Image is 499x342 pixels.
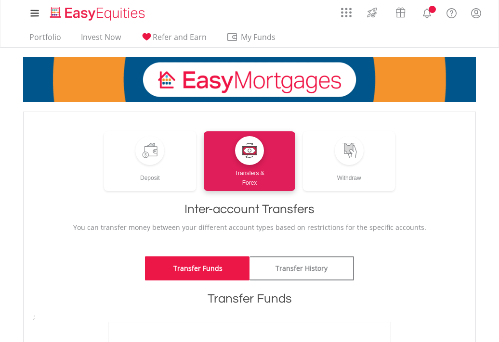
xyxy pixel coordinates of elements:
[249,256,354,280] a: Transfer History
[303,131,395,191] a: Withdraw
[439,2,464,22] a: FAQ's and Support
[204,131,296,191] a: Transfers &Forex
[364,5,380,20] img: thrive-v2.svg
[204,165,296,188] div: Transfers & Forex
[145,256,249,280] a: Transfer Funds
[104,165,196,183] div: Deposit
[23,57,476,102] img: EasyMortage Promotion Banner
[393,5,408,20] img: vouchers-v2.svg
[77,32,125,47] a: Invest Now
[33,201,466,218] h1: Inter-account Transfers
[46,2,149,22] a: Home page
[137,32,210,47] a: Refer and Earn
[341,7,352,18] img: grid-menu-icon.svg
[415,2,439,22] a: Notifications
[26,32,65,47] a: Portfolio
[386,2,415,20] a: Vouchers
[48,6,149,22] img: EasyEquities_Logo.png
[464,2,488,24] a: My Profile
[33,223,466,232] p: You can transfer money between your different account types based on restrictions for the specifi...
[335,2,358,18] a: AppsGrid
[226,31,289,43] span: My Funds
[33,290,466,307] h1: Transfer Funds
[153,32,207,42] span: Refer and Earn
[303,165,395,183] div: Withdraw
[104,131,196,191] a: Deposit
